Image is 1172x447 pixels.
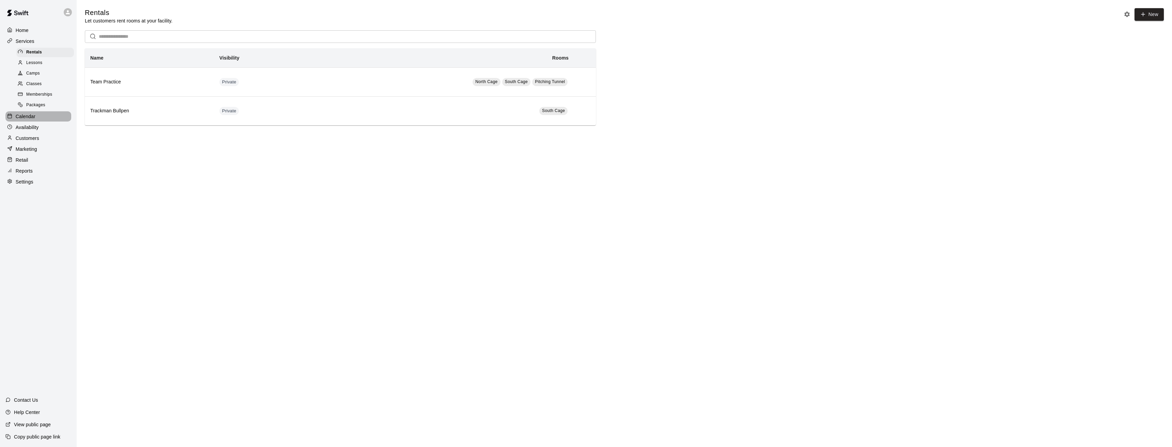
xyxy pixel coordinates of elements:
[16,38,34,45] p: Services
[14,409,40,416] p: Help Center
[16,58,74,68] div: Lessons
[16,27,29,34] p: Home
[16,47,77,58] a: Rentals
[26,91,52,98] span: Memberships
[1135,8,1164,21] a: New
[26,70,40,77] span: Camps
[542,108,565,113] span: South Cage
[1122,9,1132,19] button: Rental settings
[16,146,37,153] p: Marketing
[90,78,209,86] h6: Team Practice
[5,166,71,176] a: Reports
[85,17,172,24] p: Let customers rent rooms at your facility.
[16,68,77,79] a: Camps
[85,8,172,17] h5: Rentals
[5,177,71,187] a: Settings
[16,79,74,89] div: Classes
[505,79,528,84] span: South Cage
[16,90,77,100] a: Memberships
[26,60,43,66] span: Lessons
[26,49,42,56] span: Rentals
[26,102,45,109] span: Packages
[5,36,71,46] a: Services
[90,107,209,115] h6: Trackman Bullpen
[16,167,33,174] p: Reports
[14,421,51,428] p: View public page
[16,58,77,68] a: Lessons
[219,55,240,61] b: Visibility
[535,79,565,84] span: Pitching Tunnel
[5,133,71,143] a: Customers
[16,48,74,57] div: Rentals
[219,108,239,114] span: Private
[90,55,104,61] b: Name
[219,107,239,115] div: This service is hidden, and can only be accessed via a direct link
[16,100,77,111] a: Packages
[26,81,42,87] span: Classes
[219,78,239,86] div: This service is hidden, and can only be accessed via a direct link
[16,69,74,78] div: Camps
[16,135,39,142] p: Customers
[5,144,71,154] a: Marketing
[475,79,497,84] span: North Cage
[5,155,71,165] a: Retail
[5,25,71,35] a: Home
[14,433,60,440] p: Copy public page link
[85,48,596,125] table: simple table
[16,79,77,90] a: Classes
[219,79,239,85] span: Private
[16,90,74,99] div: Memberships
[16,124,39,131] p: Availability
[16,178,33,185] p: Settings
[16,157,28,163] p: Retail
[552,55,569,61] b: Rooms
[16,100,74,110] div: Packages
[16,113,35,120] p: Calendar
[5,122,71,132] a: Availability
[14,397,38,403] p: Contact Us
[5,111,71,122] a: Calendar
